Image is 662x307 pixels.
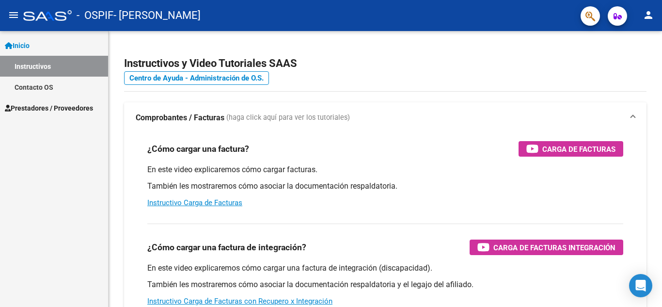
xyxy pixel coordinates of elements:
span: Prestadores / Proveedores [5,103,93,113]
a: Centro de Ayuda - Administración de O.S. [124,71,269,85]
span: - OSPIF [77,5,113,26]
p: En este video explicaremos cómo cargar una factura de integración (discapacidad). [147,263,623,274]
button: Carga de Facturas [519,141,623,157]
mat-expansion-panel-header: Comprobantes / Facturas (haga click aquí para ver los tutoriales) [124,102,646,133]
a: Instructivo Carga de Facturas [147,198,242,207]
span: Inicio [5,40,30,51]
p: En este video explicaremos cómo cargar facturas. [147,164,623,175]
button: Carga de Facturas Integración [470,240,623,255]
span: Carga de Facturas Integración [493,242,615,254]
p: También les mostraremos cómo asociar la documentación respaldatoria y el legajo del afiliado. [147,279,623,290]
strong: Comprobantes / Facturas [136,113,224,123]
p: También les mostraremos cómo asociar la documentación respaldatoria. [147,181,623,192]
span: Carga de Facturas [542,143,615,155]
span: (haga click aquí para ver los tutoriales) [226,113,350,123]
mat-icon: person [643,9,654,21]
div: Open Intercom Messenger [629,274,652,297]
h3: ¿Cómo cargar una factura? [147,142,249,156]
h3: ¿Cómo cargar una factura de integración? [147,241,306,254]
h2: Instructivos y Video Tutoriales SAAS [124,54,646,73]
a: Instructivo Carga de Facturas con Recupero x Integración [147,297,332,306]
span: - [PERSON_NAME] [113,5,201,26]
mat-icon: menu [8,9,19,21]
